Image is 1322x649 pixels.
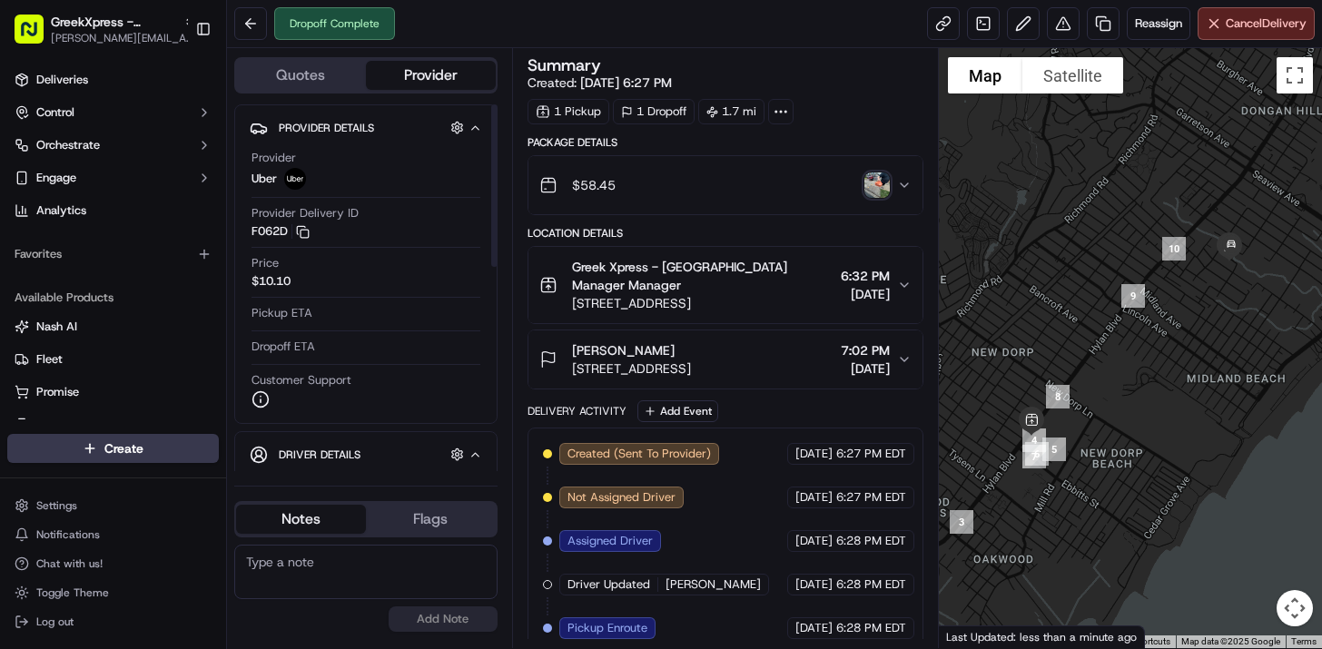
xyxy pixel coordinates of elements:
a: Terms (opens in new tab) [1291,636,1317,646]
button: Notifications [7,522,219,547]
a: Fleet [15,351,212,368]
button: Chat with us! [7,551,219,576]
span: Toggle Theme [36,585,109,600]
span: Price [252,255,279,271]
span: $10.10 [252,273,291,290]
button: Show street map [948,57,1022,93]
span: 7:02 PM [841,341,890,359]
span: Provider [252,150,296,166]
button: Toggle fullscreen view [1277,57,1313,93]
button: Provider Details [250,113,482,143]
button: Add Event [637,400,718,422]
button: Orchestrate [7,131,219,160]
span: Map data ©2025 Google [1181,636,1280,646]
span: 6:28 PM EDT [836,620,906,636]
div: Package Details [528,135,923,150]
a: Promise [15,384,212,400]
span: Fleet [36,351,63,368]
span: $58.45 [572,176,616,194]
button: Promise [7,378,219,407]
span: Driver Updated [567,576,650,593]
button: Show satellite imagery [1022,57,1123,93]
div: 8 [1039,378,1077,416]
button: Map camera controls [1277,590,1313,626]
span: Customer Support [252,372,351,388]
span: Reassign [1135,15,1182,32]
button: GreekXpress - [GEOGRAPHIC_DATA] [51,13,176,31]
div: Favorites [7,240,219,269]
span: [DATE] [841,285,890,303]
div: Last Updated: less than a minute ago [939,625,1145,648]
span: Deliveries [36,72,88,88]
span: Provider Details [279,121,374,135]
span: Driver Details [279,447,360,462]
span: Nash AI [36,319,77,335]
button: Nash AI [7,312,219,341]
span: Log out [36,615,74,629]
div: 6 [1018,435,1056,473]
a: Deliveries [7,65,219,94]
div: 10 [1155,230,1193,268]
a: Nash AI [15,319,212,335]
span: Promise [36,384,79,400]
span: Create [104,439,143,457]
div: 5 [1035,430,1073,468]
span: Product Catalog [36,417,123,433]
div: 1 Pickup [528,99,609,124]
button: Control [7,98,219,127]
span: Analytics [36,202,86,219]
div: Available Products [7,283,219,312]
img: uber-new-logo.jpeg [284,168,306,190]
button: Driver Details [250,439,482,469]
span: 6:27 PM EDT [836,446,906,462]
button: Log out [7,609,219,634]
span: Not Assigned Driver [567,489,676,506]
button: CancelDelivery [1198,7,1315,40]
button: Provider [366,61,496,90]
span: Chat with us! [36,556,103,571]
span: Cancel Delivery [1226,15,1307,32]
span: 6:32 PM [841,267,890,285]
span: 6:27 PM EDT [836,489,906,506]
button: Settings [7,493,219,518]
span: Created (Sent To Provider) [567,446,711,462]
span: Control [36,104,74,121]
span: [STREET_ADDRESS] [572,359,691,378]
button: Flags [366,505,496,534]
a: Product Catalog [15,417,212,433]
button: Reassign [1127,7,1190,40]
a: Open this area in Google Maps (opens a new window) [943,624,1003,648]
span: [DATE] [795,446,833,462]
span: Created: [528,74,672,92]
div: 3 [942,503,981,541]
h3: Summary [528,57,601,74]
span: Engage [36,170,76,186]
button: F062D [252,223,310,240]
button: [PERSON_NAME][STREET_ADDRESS]7:02 PM[DATE] [528,330,922,388]
span: 6:28 PM EDT [836,533,906,549]
span: Assigned Driver [567,533,653,549]
img: Google [943,624,1003,648]
button: [PERSON_NAME][EMAIL_ADDRESS][DOMAIN_NAME] [51,31,196,45]
span: Greek Xpress - [GEOGRAPHIC_DATA] Manager Manager [572,258,834,294]
span: [DATE] [795,489,833,506]
div: Location Details [528,226,923,241]
span: [DATE] 6:27 PM [580,74,672,91]
span: Uber [252,171,277,187]
span: Pickup ETA [252,305,312,321]
div: 9 [1114,277,1152,315]
span: [PERSON_NAME] [666,576,761,593]
span: [DATE] [841,359,890,378]
img: photo_proof_of_delivery image [864,172,890,198]
span: Notifications [36,527,100,542]
span: Provider Delivery ID [252,205,359,221]
span: Orchestrate [36,137,100,153]
div: 7 [1015,438,1053,476]
button: Fleet [7,345,219,374]
button: Toggle Theme [7,580,219,605]
button: Create [7,434,219,463]
span: [PERSON_NAME] [572,341,675,359]
button: $58.45photo_proof_of_delivery image [528,156,922,214]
